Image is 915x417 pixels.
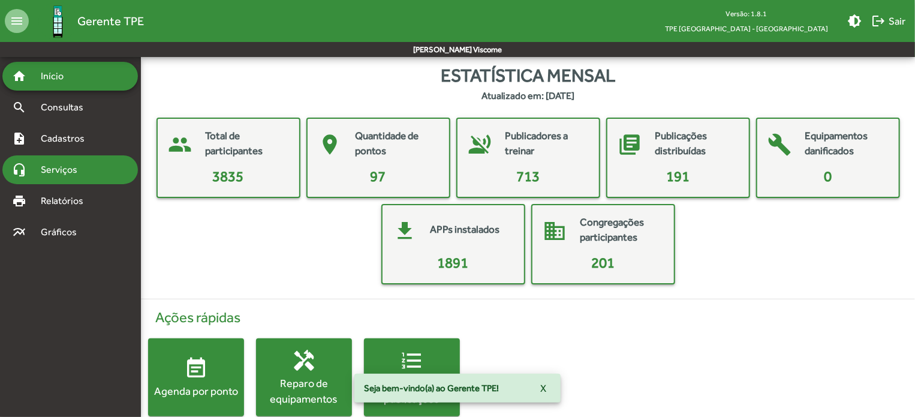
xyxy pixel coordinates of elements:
button: Reparo de equipamentos [256,338,352,416]
span: Estatística mensal [441,62,615,89]
mat-card-title: Total de participantes [206,128,287,159]
mat-icon: menu [5,9,29,33]
span: Gráficos [34,225,93,239]
mat-icon: build [762,127,798,163]
mat-icon: format_list_numbered [400,349,424,373]
div: Agenda por ponto [148,383,244,398]
mat-icon: search [12,100,26,115]
mat-icon: people [162,127,198,163]
a: Gerente TPE [29,2,144,41]
mat-icon: note_add [12,131,26,146]
mat-icon: home [12,69,26,83]
mat-icon: place [312,127,348,163]
span: 3835 [213,168,244,184]
mat-icon: get_app [387,213,423,249]
mat-icon: handyman [292,349,316,373]
mat-card-title: Publicadores a treinar [505,128,587,159]
span: TPE [GEOGRAPHIC_DATA] - [GEOGRAPHIC_DATA] [655,21,838,36]
span: Sair [871,10,905,32]
span: Consultas [34,100,99,115]
button: Diário de publicações [364,338,460,416]
span: 201 [591,254,615,271]
mat-icon: logout [871,14,886,28]
mat-card-title: Quantidade de pontos [356,128,437,159]
div: Versão: 1.8.1 [655,6,838,21]
mat-icon: brightness_medium [847,14,862,28]
mat-card-title: Equipamentos danificados [805,128,887,159]
button: X [531,377,556,399]
span: 97 [371,168,386,184]
mat-card-title: Publicações distribuídas [655,128,737,159]
mat-icon: domain [537,213,573,249]
span: Cadastros [34,131,100,146]
mat-icon: event_note [184,356,208,380]
button: Sair [866,10,910,32]
span: 191 [666,168,690,184]
span: 1891 [438,254,469,271]
span: Gerente TPE [77,11,144,31]
mat-icon: voice_over_off [462,127,498,163]
span: Seja bem-vindo(a) ao Gerente TPE! [364,382,499,394]
mat-card-title: Congregações participantes [580,215,662,245]
span: Relatórios [34,194,99,208]
mat-icon: library_books [612,127,648,163]
span: X [540,377,546,399]
h4: Ações rápidas [148,309,908,326]
span: Início [34,69,81,83]
img: Logo [38,2,77,41]
mat-icon: print [12,194,26,208]
strong: Atualizado em: [DATE] [481,89,574,103]
span: 713 [516,168,540,184]
button: Agenda por ponto [148,338,244,416]
span: Serviços [34,163,94,177]
span: 0 [824,168,832,184]
div: Reparo de equipamentos [256,376,352,406]
mat-card-title: APPs instalados [431,222,500,238]
mat-icon: multiline_chart [12,225,26,239]
mat-icon: headset_mic [12,163,26,177]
